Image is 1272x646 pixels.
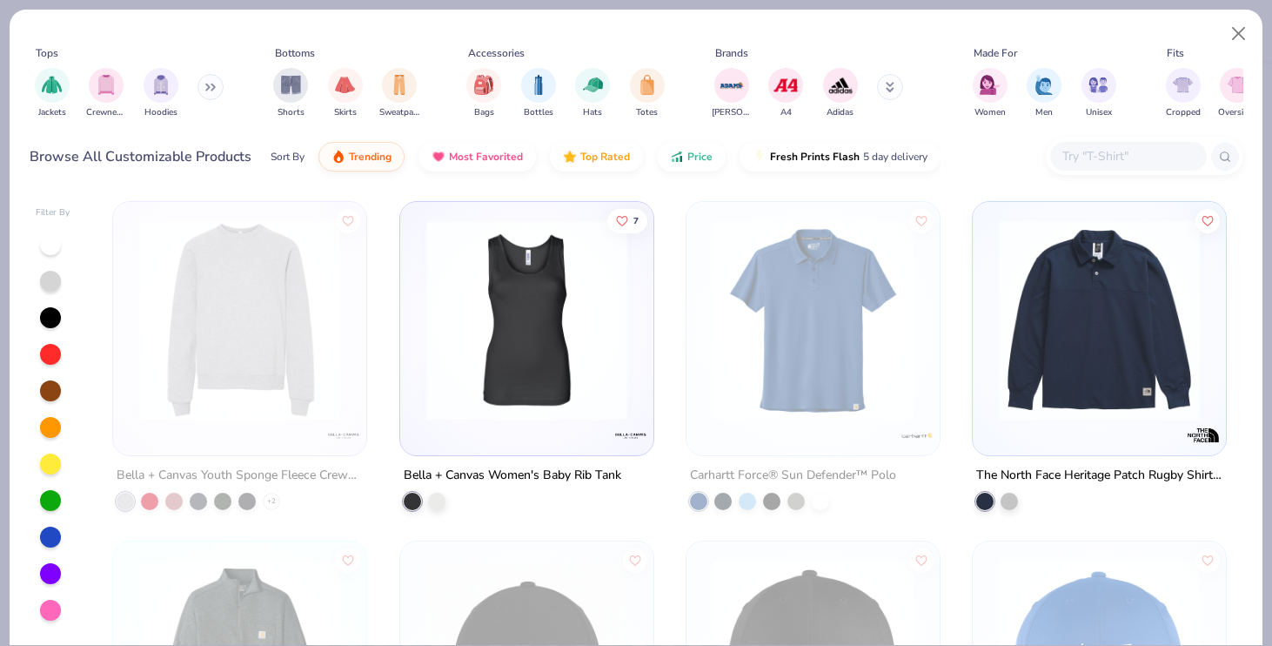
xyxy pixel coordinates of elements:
button: Most Favorited [418,142,536,172]
div: filter for Unisex [1081,68,1116,119]
button: Trending [318,142,405,172]
div: filter for Oversized [1218,68,1257,119]
img: Totes Image [638,75,657,95]
button: filter button [379,68,419,119]
img: 4d280fa0-7032-4355-ba1e-42d7e6fdacb0 [636,219,854,421]
div: filter for Sweatpants [379,68,419,119]
img: Unisex Image [1088,75,1108,95]
button: Like [1195,208,1220,232]
button: Price [657,142,726,172]
button: filter button [144,68,178,119]
div: Bella + Canvas Youth Sponge Fleece Crewneck Sweatshirt [117,465,363,487]
button: filter button [575,68,610,119]
span: Adams [712,106,752,119]
img: TopRated.gif [563,150,577,164]
img: Cropped Image [1173,75,1193,95]
span: Unisex [1086,106,1112,119]
img: Hoodies Image [151,75,171,95]
input: Try "T-Shirt" [1061,146,1195,166]
button: filter button [273,68,308,119]
img: Adams Image [719,72,745,98]
img: Men Image [1034,75,1054,95]
button: Like [909,208,934,232]
button: Like [336,548,360,573]
span: Price [687,150,713,164]
button: filter button [768,68,803,119]
button: Like [606,208,646,232]
div: Tops [36,45,58,61]
span: Oversized [1218,106,1257,119]
span: Trending [349,150,392,164]
button: filter button [466,68,501,119]
div: filter for Adidas [823,68,858,119]
div: filter for Skirts [328,68,363,119]
button: Like [909,548,934,573]
div: Made For [974,45,1017,61]
div: filter for Cropped [1166,68,1201,119]
span: Hoodies [144,106,177,119]
div: Fits [1167,45,1184,61]
button: Like [1195,548,1220,573]
button: Like [336,208,360,232]
button: filter button [1027,68,1061,119]
button: filter button [521,68,556,119]
div: filter for Hats [575,68,610,119]
img: Jackets Image [42,75,62,95]
button: filter button [35,68,70,119]
img: Sweatpants Image [390,75,409,95]
div: filter for Shorts [273,68,308,119]
span: Most Favorited [449,150,523,164]
button: filter button [328,68,363,119]
div: filter for Jackets [35,68,70,119]
img: Oversized Image [1228,75,1248,95]
img: The North Face logo [1186,418,1221,453]
img: 626b04ab-a4d4-4cd1-a81f-6d75e88465bc [922,219,1141,421]
img: Shorts Image [281,75,301,95]
button: filter button [973,68,1008,119]
span: 7 [633,216,638,225]
button: Close [1222,17,1255,50]
img: Bella + Canvas logo [327,418,362,453]
span: Totes [636,106,658,119]
span: A4 [780,106,792,119]
div: filter for Adams [712,68,752,119]
div: Carhartt Force® Sun Defender™ Polo [690,465,896,487]
span: 5 day delivery [863,147,927,167]
div: Bottoms [275,45,315,61]
span: Sweatpants [379,106,419,119]
img: a2eb7a3f-2b55-4b0a-bd2e-2a00e29b8df4 [704,219,922,421]
span: + 2 [267,496,276,507]
div: filter for Bottles [521,68,556,119]
button: filter button [1218,68,1257,119]
img: A4 Image [773,72,799,98]
span: Bottles [524,106,553,119]
div: filter for Women [973,68,1008,119]
span: Hats [583,106,602,119]
div: filter for Hoodies [144,68,178,119]
img: most_fav.gif [432,150,445,164]
button: filter button [1081,68,1116,119]
img: Adidas Image [827,72,854,98]
span: Top Rated [580,150,630,164]
button: filter button [823,68,858,119]
span: Adidas [827,106,854,119]
button: filter button [712,68,752,119]
div: Filter By [36,206,70,219]
div: filter for Totes [630,68,665,119]
img: Bottles Image [529,75,548,95]
div: filter for A4 [768,68,803,119]
button: filter button [1166,68,1201,119]
img: Bella + Canvas logo [613,418,648,453]
img: Carhartt logo [900,418,934,453]
span: Crewnecks [86,106,126,119]
div: The North Face Heritage Patch Rugby Shirt - Women's [976,465,1222,487]
button: filter button [630,68,665,119]
img: Women Image [980,75,1000,95]
img: trending.gif [331,150,345,164]
button: Top Rated [550,142,643,172]
div: Browse All Customizable Products [30,146,251,167]
img: 29c91f75-c6f6-4f53-a3f2-641ff64a5ec6 [990,219,1208,421]
div: Brands [715,45,748,61]
img: Crewnecks Image [97,75,116,95]
button: filter button [86,68,126,119]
